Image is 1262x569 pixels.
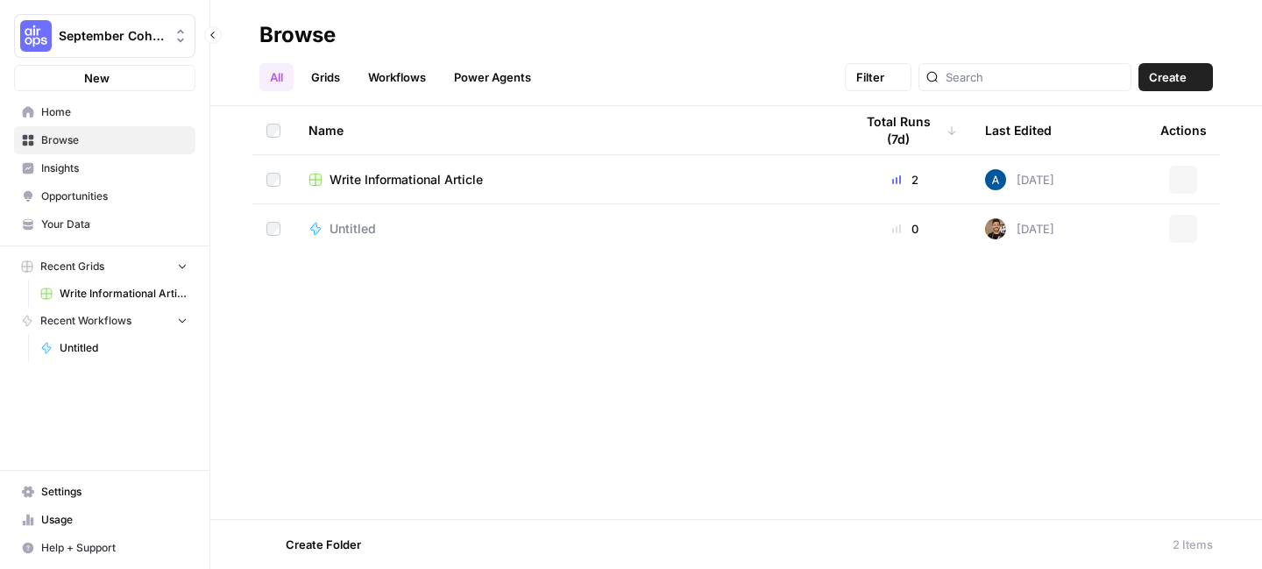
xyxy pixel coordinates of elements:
div: Browse [259,21,336,49]
a: Write Informational Article [308,171,826,188]
div: Actions [1160,106,1207,154]
span: September Cohort [59,27,165,45]
span: Recent Workflows [40,313,131,329]
a: Grids [301,63,351,91]
div: 2 [854,171,957,188]
a: Home [14,98,195,126]
input: Search [946,68,1124,86]
button: Recent Workflows [14,308,195,334]
span: Filter [856,68,884,86]
button: Recent Grids [14,253,195,280]
span: Write Informational Article [330,171,483,188]
div: Name [308,106,826,154]
span: Untitled [330,220,376,238]
span: Home [41,104,188,120]
div: Total Runs (7d) [854,106,957,154]
a: Power Agents [443,63,542,91]
a: Settings [14,478,195,506]
img: r14hsbufqv3t0k7vcxcnu0vbeixh [985,169,1006,190]
a: All [259,63,294,91]
div: 2 Items [1173,536,1213,553]
span: Untitled [60,340,188,356]
span: New [84,69,110,87]
a: Untitled [32,334,195,362]
span: Create Folder [286,536,361,553]
a: Your Data [14,210,195,238]
button: Workspace: September Cohort [14,14,195,58]
img: September Cohort Logo [20,20,52,52]
div: Last Edited [985,106,1052,154]
span: Your Data [41,217,188,232]
span: Write Informational Article [60,286,188,302]
a: Opportunities [14,182,195,210]
span: Opportunities [41,188,188,204]
span: Help + Support [41,540,188,556]
span: Browse [41,132,188,148]
a: Workflows [358,63,436,91]
button: Filter [845,63,911,91]
div: [DATE] [985,169,1054,190]
a: Write Informational Article [32,280,195,308]
a: Insights [14,154,195,182]
button: New [14,65,195,91]
img: 36rz0nf6lyfqsoxlb67712aiq2cf [985,218,1006,239]
a: Browse [14,126,195,154]
button: Create [1138,63,1213,91]
a: Untitled [308,220,826,238]
a: Usage [14,506,195,534]
div: 0 [854,220,957,238]
button: Create Folder [259,530,372,558]
button: Help + Support [14,534,195,562]
span: Recent Grids [40,259,104,274]
span: Create [1149,68,1187,86]
span: Insights [41,160,188,176]
span: Usage [41,512,188,528]
span: Settings [41,484,188,500]
div: [DATE] [985,218,1054,239]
